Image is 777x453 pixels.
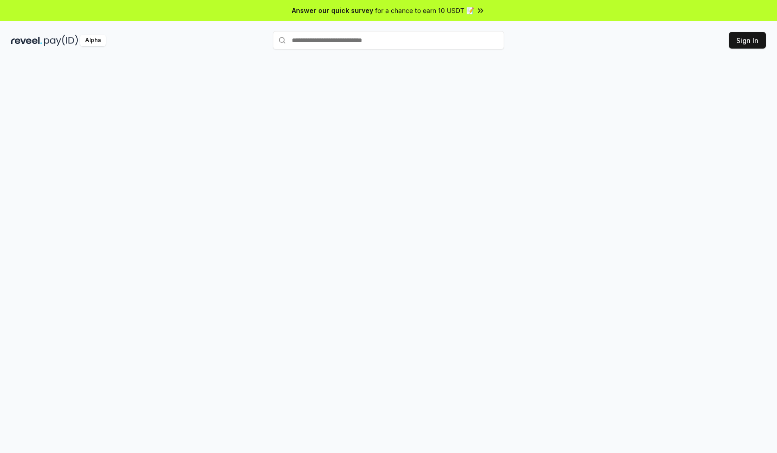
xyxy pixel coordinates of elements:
[729,32,766,49] button: Sign In
[375,6,474,15] span: for a chance to earn 10 USDT 📝
[292,6,373,15] span: Answer our quick survey
[80,35,106,46] div: Alpha
[44,35,78,46] img: pay_id
[11,35,42,46] img: reveel_dark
